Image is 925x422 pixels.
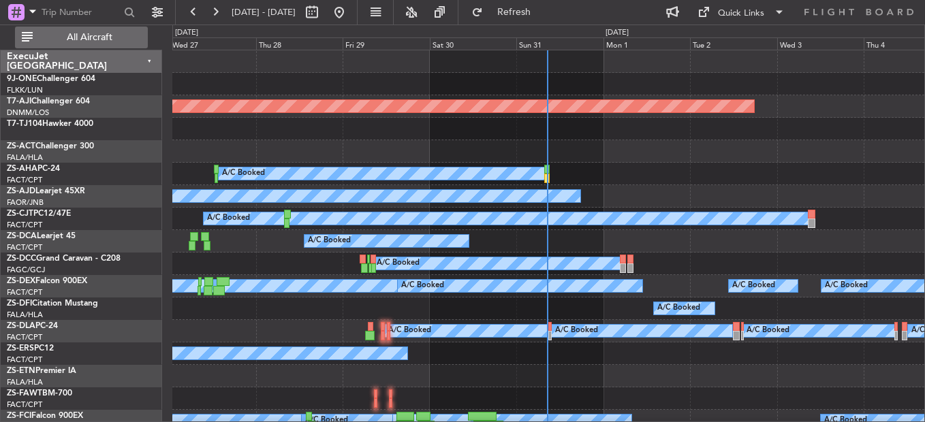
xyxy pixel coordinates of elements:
[308,231,351,251] div: A/C Booked
[7,165,37,173] span: ZS-AHA
[7,287,42,297] a: FACT/CPT
[732,276,775,296] div: A/C Booked
[465,1,547,23] button: Refresh
[7,322,35,330] span: ZS-DLA
[7,344,34,353] span: ZS-ERS
[7,187,85,195] a: ZS-AJDLearjet 45XR
[690,37,777,50] div: Tue 2
[7,367,35,375] span: ZS-ETN
[7,142,35,150] span: ZS-ACT
[7,232,76,240] a: ZS-DCALearjet 45
[7,310,43,320] a: FALA/HLA
[256,37,343,50] div: Thu 28
[7,299,98,308] a: ZS-DFICitation Mustang
[7,377,43,387] a: FALA/HLA
[486,7,543,17] span: Refresh
[430,37,516,50] div: Sat 30
[7,322,58,330] a: ZS-DLAPC-24
[7,187,35,195] span: ZS-AJD
[7,120,93,128] a: T7-TJ104Hawker 4000
[555,321,598,341] div: A/C Booked
[718,7,764,20] div: Quick Links
[7,277,87,285] a: ZS-DEXFalcon 900EX
[7,255,121,263] a: ZS-DCCGrand Caravan - C208
[777,37,864,50] div: Wed 3
[7,242,42,253] a: FACT/CPT
[7,197,44,208] a: FAOR/JNB
[7,152,43,163] a: FALA/HLA
[388,321,431,341] div: A/C Booked
[7,412,31,420] span: ZS-FCI
[7,255,36,263] span: ZS-DCC
[7,265,45,275] a: FAGC/GCJ
[7,142,94,150] a: ZS-ACTChallenger 300
[175,27,198,39] div: [DATE]
[603,37,690,50] div: Mon 1
[42,2,120,22] input: Trip Number
[7,332,42,342] a: FACT/CPT
[7,220,42,230] a: FACT/CPT
[7,175,42,185] a: FACT/CPT
[7,367,76,375] a: ZS-ETNPremier IA
[7,210,33,218] span: ZS-CJT
[7,355,42,365] a: FACT/CPT
[7,277,35,285] span: ZS-DEX
[7,120,42,128] span: T7-TJ104
[7,412,83,420] a: ZS-FCIFalcon 900EX
[7,75,37,83] span: 9J-ONE
[516,37,603,50] div: Sun 31
[7,400,42,410] a: FACT/CPT
[222,163,265,184] div: A/C Booked
[691,1,791,23] button: Quick Links
[15,27,148,48] button: All Aircraft
[7,108,49,118] a: DNMM/LOS
[7,97,90,105] a: T7-AJIChallenger 604
[401,276,444,296] div: A/C Booked
[207,208,250,229] div: A/C Booked
[825,276,868,296] div: A/C Booked
[35,33,144,42] span: All Aircraft
[7,299,32,308] span: ZS-DFI
[7,344,54,353] a: ZS-ERSPC12
[7,389,37,397] span: ZS-FAW
[7,165,60,173] a: ZS-AHAPC-24
[7,97,31,105] span: T7-AJI
[657,298,700,319] div: A/C Booked
[747,321,789,341] div: A/C Booked
[170,37,256,50] div: Wed 27
[7,210,71,218] a: ZS-CJTPC12/47E
[606,27,629,39] div: [DATE]
[7,85,43,95] a: FLKK/LUN
[377,253,420,274] div: A/C Booked
[7,232,37,240] span: ZS-DCA
[7,75,95,83] a: 9J-ONEChallenger 604
[232,6,296,18] span: [DATE] - [DATE]
[7,389,72,397] a: ZS-FAWTBM-700
[343,37,429,50] div: Fri 29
